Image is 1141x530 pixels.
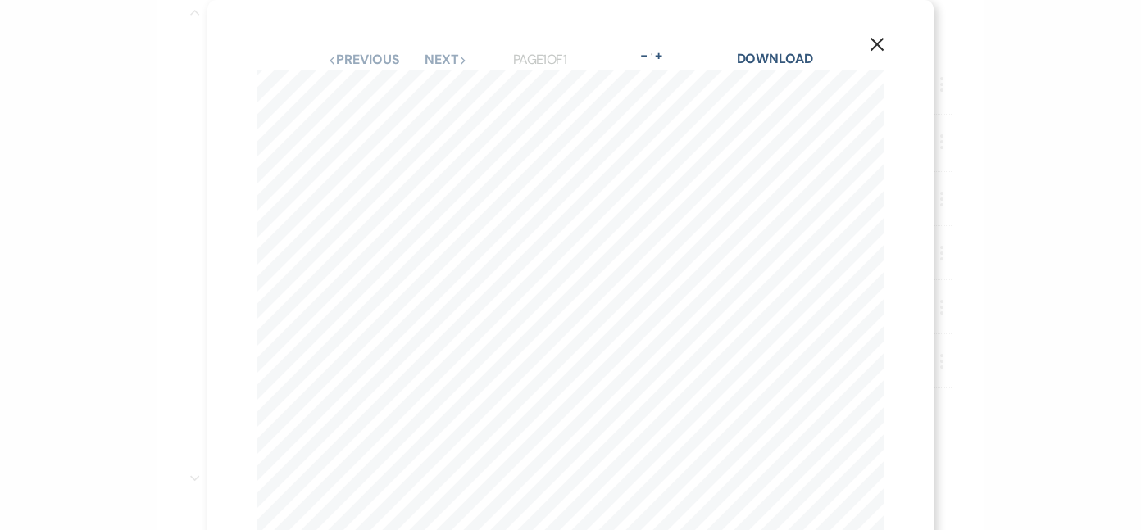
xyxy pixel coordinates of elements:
button: Next [425,53,467,66]
button: - [638,49,651,62]
button: + [652,49,666,62]
button: Previous [328,53,399,66]
p: Page 1 of 1 [513,49,566,70]
a: Download [737,50,813,67]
